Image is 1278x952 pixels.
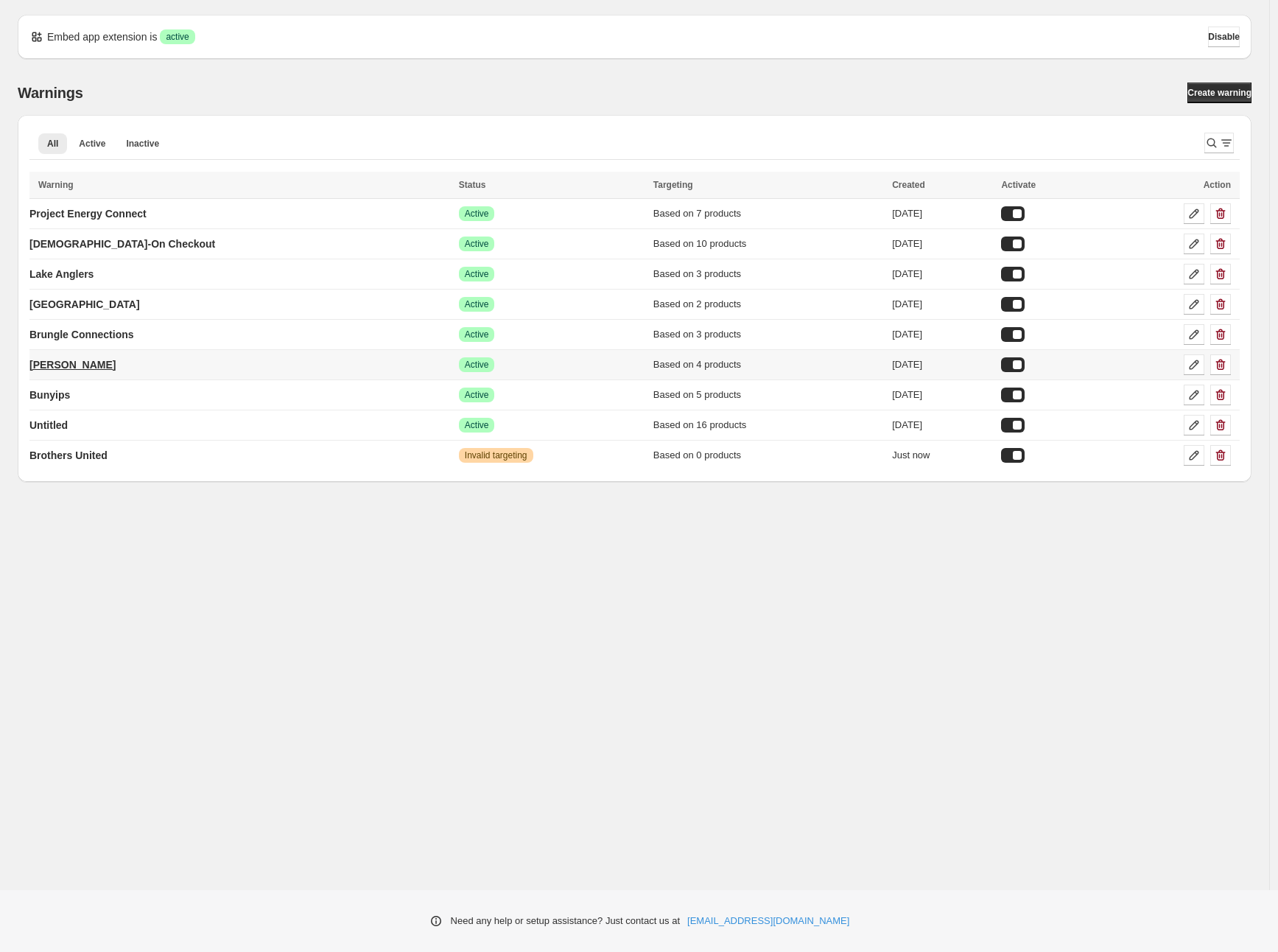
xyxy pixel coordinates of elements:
[18,84,83,102] h2: Warnings
[1187,87,1251,99] span: Create warning
[892,267,992,281] div: [DATE]
[29,448,108,463] p: Brothers United
[892,206,992,221] div: [DATE]
[1204,133,1234,153] button: Search and filter results
[465,298,489,310] span: Active
[653,448,883,463] div: Based on 0 products
[29,383,70,407] a: Bunyips
[465,268,489,280] span: Active
[892,237,992,251] div: [DATE]
[653,180,693,190] span: Targeting
[166,31,189,43] span: active
[653,206,883,221] div: Based on 7 products
[653,357,883,372] div: Based on 4 products
[465,389,489,401] span: Active
[29,232,215,256] a: [DEMOGRAPHIC_DATA]-On Checkout
[892,297,992,312] div: [DATE]
[653,327,883,342] div: Based on 3 products
[1204,180,1231,190] span: Action
[465,359,489,371] span: Active
[29,413,68,437] a: Untitled
[653,267,883,281] div: Based on 3 products
[1001,180,1036,190] span: Activate
[79,138,105,150] span: Active
[687,914,849,928] a: [EMAIL_ADDRESS][DOMAIN_NAME]
[29,327,134,342] p: Brungle Connections
[126,138,159,150] span: Inactive
[47,138,58,150] span: All
[29,237,215,251] p: [DEMOGRAPHIC_DATA]-On Checkout
[465,329,489,340] span: Active
[29,262,94,286] a: Lake Anglers
[29,388,70,402] p: Bunyips
[29,267,94,281] p: Lake Anglers
[653,297,883,312] div: Based on 2 products
[29,353,116,377] a: [PERSON_NAME]
[29,293,140,316] a: [GEOGRAPHIC_DATA]
[38,180,74,190] span: Warning
[459,180,486,190] span: Status
[1208,31,1240,43] span: Disable
[892,448,992,463] div: Just now
[47,29,157,44] p: Embed app extension is
[653,237,883,251] div: Based on 10 products
[653,388,883,402] div: Based on 5 products
[1208,27,1240,47] button: Disable
[892,418,992,433] div: [DATE]
[29,202,147,225] a: Project Energy Connect
[892,357,992,372] div: [DATE]
[892,388,992,402] div: [DATE]
[29,444,108,467] a: Brothers United
[892,180,925,190] span: Created
[465,419,489,431] span: Active
[653,418,883,433] div: Based on 16 products
[29,357,116,372] p: [PERSON_NAME]
[29,297,140,312] p: [GEOGRAPHIC_DATA]
[892,327,992,342] div: [DATE]
[465,238,489,250] span: Active
[465,208,489,220] span: Active
[465,449,527,461] span: Invalid targeting
[29,418,68,433] p: Untitled
[29,323,134,346] a: Brungle Connections
[1187,83,1251,103] a: Create warning
[29,206,147,221] p: Project Energy Connect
